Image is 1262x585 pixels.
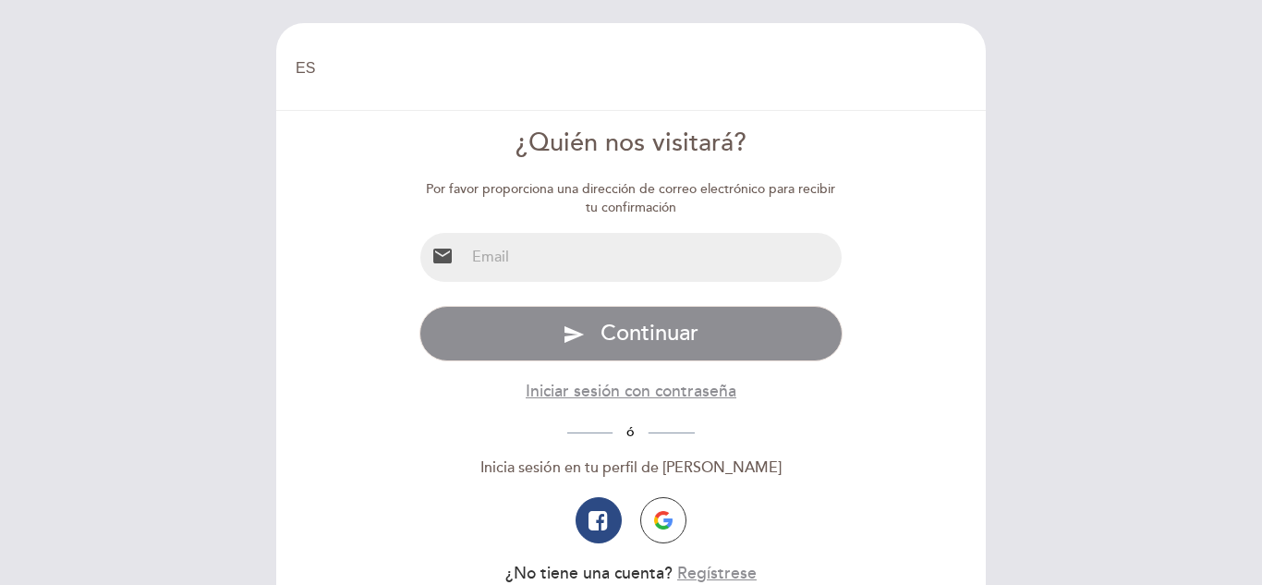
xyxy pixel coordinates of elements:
[526,380,736,403] button: Iniciar sesión con contraseña
[431,245,454,267] i: email
[505,564,673,583] span: ¿No tiene una cuenta?
[465,233,843,282] input: Email
[419,180,843,217] div: Por favor proporciona una dirección de correo electrónico para recibir tu confirmación
[654,511,673,530] img: icon-google.png
[601,320,698,347] span: Continuar
[563,323,585,346] i: send
[419,126,843,162] div: ¿Quién nos visitará?
[419,306,843,361] button: send Continuar
[613,424,649,440] span: ó
[419,457,843,479] div: Inicia sesión en tu perfil de [PERSON_NAME]
[677,562,757,585] button: Regístrese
